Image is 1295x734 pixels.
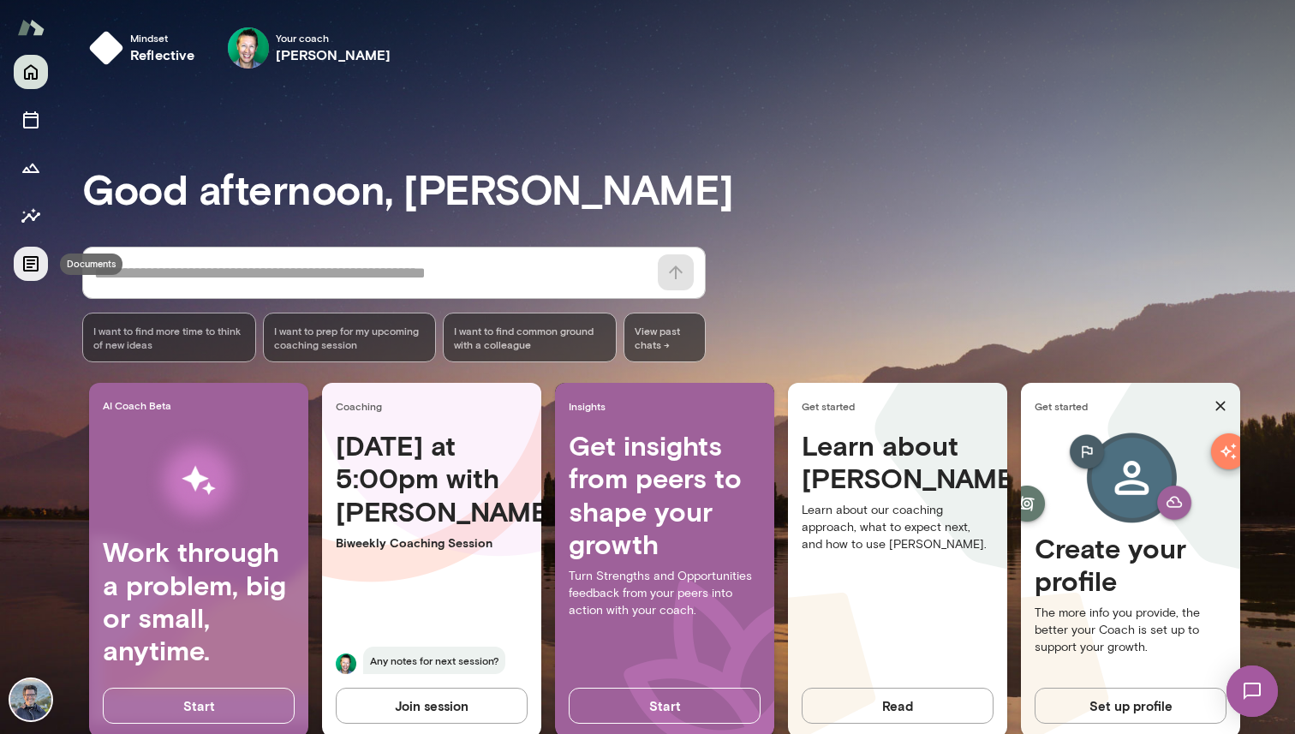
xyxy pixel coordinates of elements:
[14,247,48,281] button: Documents
[802,688,994,724] button: Read
[82,21,209,75] button: Mindsetreflective
[82,164,1295,212] h3: Good afternoon, [PERSON_NAME]
[363,647,505,674] span: Any notes for next session?
[569,688,761,724] button: Start
[14,103,48,137] button: Sessions
[624,313,706,362] span: View past chats ->
[14,151,48,185] button: Growth Plan
[14,55,48,89] button: Home
[130,31,195,45] span: Mindset
[802,399,1000,413] span: Get started
[336,688,528,724] button: Join session
[1035,532,1226,598] h4: Create your profile
[103,535,295,667] h4: Work through a problem, big or small, anytime.
[454,324,606,351] span: I want to find common ground with a colleague
[569,399,767,413] span: Insights
[1035,399,1208,413] span: Get started
[93,324,245,351] span: I want to find more time to think of new ideas
[103,688,295,724] button: Start
[336,653,356,674] img: Brian
[336,399,534,413] span: Coaching
[569,568,761,619] p: Turn Strengths and Opportunities feedback from your peers into action with your coach.
[274,324,426,351] span: I want to prep for my upcoming coaching session
[802,502,994,553] p: Learn about our coaching approach, what to expect next, and how to use [PERSON_NAME].
[443,313,617,362] div: I want to find common ground with a colleague
[130,45,195,65] h6: reflective
[10,679,51,720] img: Júlio Batista
[1035,688,1226,724] button: Set up profile
[89,31,123,65] img: mindset
[82,313,256,362] div: I want to find more time to think of new ideas
[122,427,275,535] img: AI Workflows
[263,313,437,362] div: I want to prep for my upcoming coaching session
[17,11,45,44] img: Mento
[216,21,403,75] div: Brian LawrenceYour coach[PERSON_NAME]
[103,398,301,412] span: AI Coach Beta
[276,31,391,45] span: Your coach
[14,199,48,233] button: Insights
[1035,605,1226,656] p: The more info you provide, the better your Coach is set up to support your growth.
[802,429,994,495] h4: Learn about [PERSON_NAME]
[336,534,528,552] p: Biweekly Coaching Session
[228,27,269,69] img: Brian Lawrence
[276,45,391,65] h6: [PERSON_NAME]
[1041,429,1220,532] img: Create profile
[569,429,761,561] h4: Get insights from peers to shape your growth
[336,429,528,528] h4: [DATE] at 5:00pm with [PERSON_NAME]
[60,254,122,275] div: Documents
